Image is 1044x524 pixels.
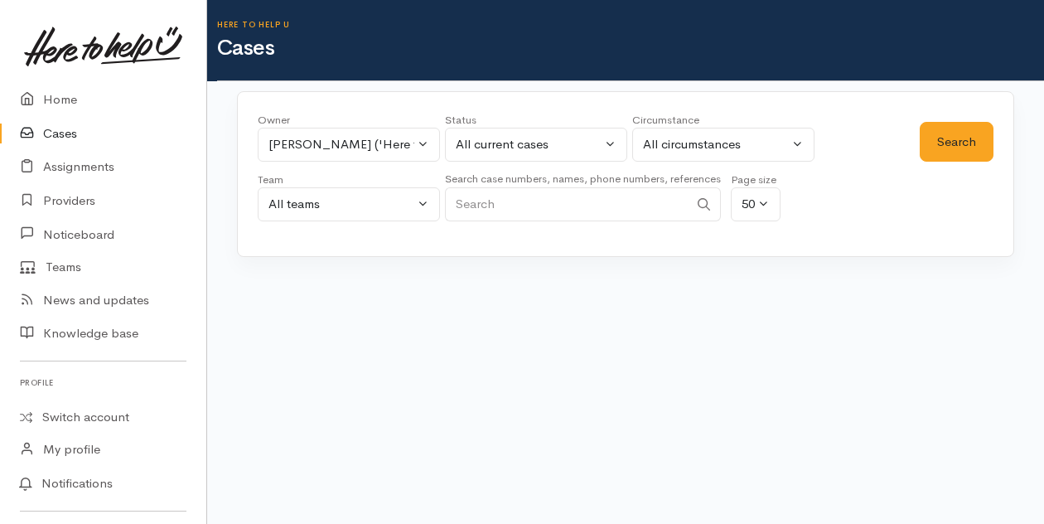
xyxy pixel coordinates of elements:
div: [PERSON_NAME] ('Here to help u') [268,135,414,154]
h6: Profile [20,371,186,394]
button: Rachel Proctor ('Here to help u') [258,128,440,162]
button: Search [920,122,993,163]
button: All teams [258,187,440,221]
button: 50 [731,187,781,221]
div: Circumstance [632,112,814,129]
div: All current cases [456,135,602,154]
div: Status [445,112,627,129]
div: Team [258,172,440,188]
button: All circumstances [632,128,814,162]
div: Owner [258,112,440,129]
div: All circumstances [643,135,789,154]
div: All teams [268,195,414,214]
button: All current cases [445,128,627,162]
h6: Here to help u [217,20,1044,29]
h1: Cases [217,36,1044,61]
small: Search case numbers, names, phone numbers, references [445,172,721,186]
div: 50 [742,195,755,214]
div: Page size [731,172,781,188]
input: Search [445,187,689,221]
